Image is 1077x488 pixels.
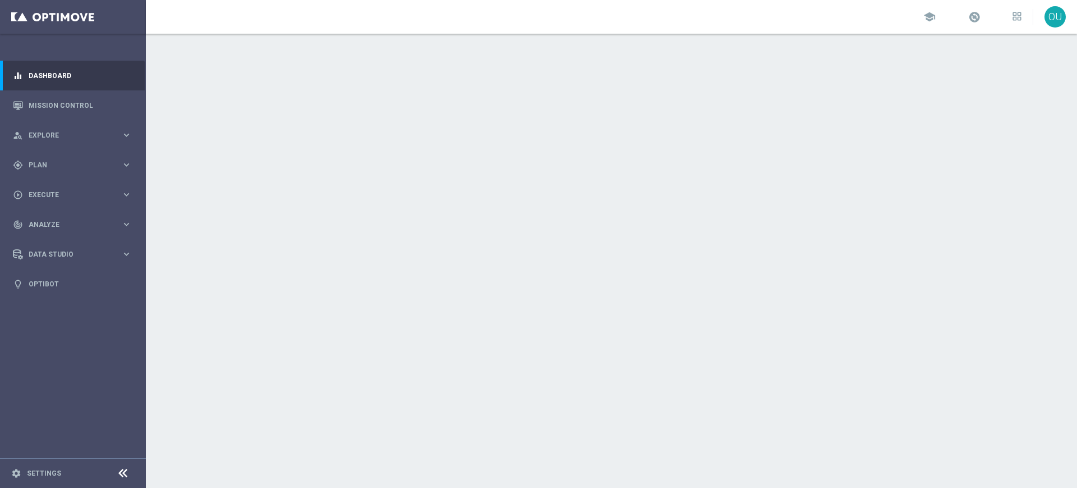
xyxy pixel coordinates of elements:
i: equalizer [13,71,23,81]
i: play_circle_outline [13,190,23,200]
div: Data Studio [13,249,121,259]
button: Data Studio keyboard_arrow_right [12,250,132,259]
button: gps_fixed Plan keyboard_arrow_right [12,161,132,170]
div: Plan [13,160,121,170]
i: keyboard_arrow_right [121,219,132,230]
a: Dashboard [29,61,132,90]
div: Optibot [13,269,132,299]
span: school [923,11,936,23]
button: person_search Explore keyboard_arrow_right [12,131,132,140]
i: settings [11,468,21,478]
a: Optibot [29,269,132,299]
div: Execute [13,190,121,200]
div: Analyze [13,220,121,230]
i: keyboard_arrow_right [121,130,132,140]
div: OU [1044,6,1066,28]
i: keyboard_arrow_right [121,189,132,200]
span: Plan [29,162,121,168]
span: Execute [29,191,121,198]
button: equalizer Dashboard [12,71,132,80]
i: gps_fixed [13,160,23,170]
button: track_changes Analyze keyboard_arrow_right [12,220,132,229]
a: Settings [27,470,61,477]
span: Explore [29,132,121,139]
div: Explore [13,130,121,140]
i: lightbulb [13,279,23,289]
span: Analyze [29,221,121,228]
i: keyboard_arrow_right [121,159,132,170]
div: Mission Control [13,90,132,120]
button: play_circle_outline Execute keyboard_arrow_right [12,190,132,199]
i: keyboard_arrow_right [121,249,132,259]
button: lightbulb Optibot [12,280,132,289]
div: Dashboard [13,61,132,90]
i: person_search [13,130,23,140]
a: Mission Control [29,90,132,120]
button: Mission Control [12,101,132,110]
i: track_changes [13,220,23,230]
span: Data Studio [29,251,121,258]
